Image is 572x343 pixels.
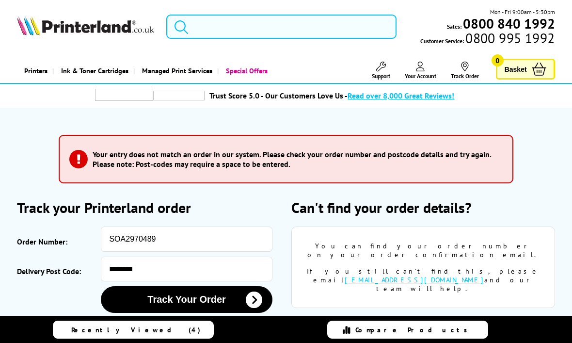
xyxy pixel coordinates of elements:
label: Delivery Post Code: [17,261,96,281]
a: Printers [17,58,52,83]
h2: Track your Printerland order [17,198,281,217]
a: Compare Products [327,321,488,339]
span: Basket [505,63,527,76]
a: Recently Viewed (4) [53,321,214,339]
a: Managed Print Services [133,58,217,83]
a: Track Order [451,62,479,80]
a: Trust Score 5.0 - Our Customers Love Us -Read over 8,000 Great Reviews! [209,91,454,100]
span: 0800 995 1992 [464,33,555,43]
b: 0800 840 1992 [463,15,555,33]
div: If you still can't find this, please email and our team will help. [306,267,540,293]
a: 0800 840 1992 [461,19,555,28]
span: Mon - Fri 9:00am - 5:30pm [490,7,555,16]
h3: Your entry does not match an order in our system. Please check your order number and postcode det... [93,149,498,169]
img: trustpilot rating [153,91,205,100]
button: Track Your Order [101,286,272,313]
span: Ink & Toner Cartridges [61,58,128,83]
input: eg: SOA123456 or SO123456 [101,227,272,252]
a: Your Account [405,62,436,80]
a: Basket 0 [496,59,555,80]
span: Customer Service: [420,33,555,46]
label: Order Number: [17,231,96,252]
span: Your Account [405,72,436,80]
span: Support [372,72,390,80]
a: [EMAIL_ADDRESS][DOMAIN_NAME] [345,276,484,284]
span: Read over 8,000 Great Reviews! [348,91,454,100]
a: Ink & Toner Cartridges [52,58,133,83]
a: Special Offers [217,58,272,83]
a: Support [372,62,390,80]
div: You can find your order number on your order confirmation email. [306,242,540,259]
img: trustpilot rating [95,89,153,101]
img: Printerland Logo [17,16,154,35]
span: Compare Products [355,326,473,334]
span: Recently Viewed (4) [71,326,201,334]
a: Printerland Logo [17,16,154,37]
h2: Can't find your order details? [291,198,555,217]
span: Sales: [447,22,461,31]
span: 0 [492,54,504,66]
